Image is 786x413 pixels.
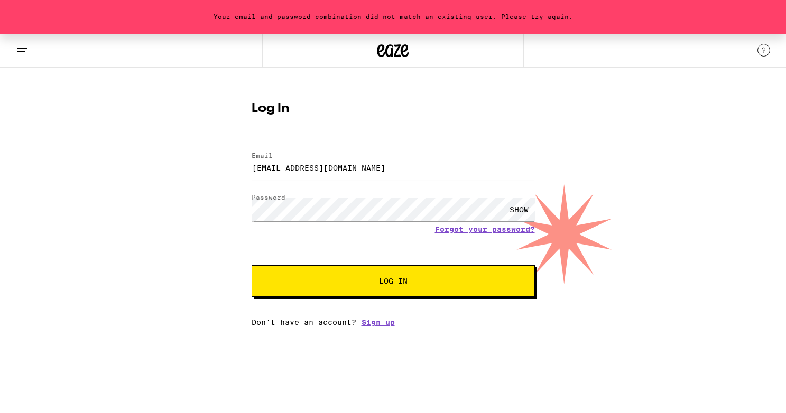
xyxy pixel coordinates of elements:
[379,277,408,285] span: Log In
[252,152,273,159] label: Email
[252,265,535,297] button: Log In
[503,198,535,221] div: SHOW
[252,102,535,115] h1: Log In
[252,156,535,180] input: Email
[252,318,535,326] div: Don't have an account?
[252,194,285,201] label: Password
[6,7,76,16] span: Hi. Need any help?
[362,318,395,326] a: Sign up
[435,225,535,233] a: Forgot your password?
